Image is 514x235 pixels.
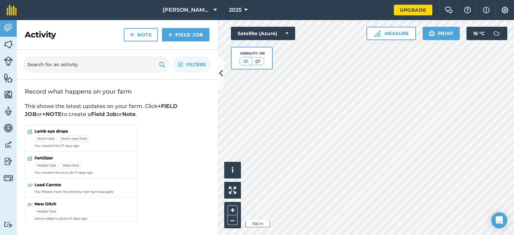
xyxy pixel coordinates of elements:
img: svg+xml;base64,PHN2ZyB4bWxucz0iaHR0cDovL3d3dy53My5vcmcvMjAwMC9zdmciIHdpZHRoPSIxOSIgaGVpZ2h0PSIyNC... [429,29,435,37]
div: Open Intercom Messenger [491,212,507,228]
div: Visibility: On [239,51,265,56]
a: Note [124,28,158,41]
img: svg+xml;base64,PD94bWwgdmVyc2lvbj0iMS4wIiBlbmNvZGluZz0idXRmLTgiPz4KPCEtLSBHZW5lcmF0b3I6IEFkb2JlIE... [4,156,13,166]
img: svg+xml;base64,PD94bWwgdmVyc2lvbj0iMS4wIiBlbmNvZGluZz0idXRmLTgiPz4KPCEtLSBHZW5lcmF0b3I6IEFkb2JlIE... [4,106,13,116]
span: Filters [186,61,206,68]
button: Satellite (Azure) [231,27,295,40]
img: svg+xml;base64,PD94bWwgdmVyc2lvbj0iMS4wIiBlbmNvZGluZz0idXRmLTgiPz4KPCEtLSBHZW5lcmF0b3I6IEFkb2JlIE... [4,23,13,33]
button: – [228,215,238,225]
img: svg+xml;base64,PHN2ZyB4bWxucz0iaHR0cDovL3d3dy53My5vcmcvMjAwMC9zdmciIHdpZHRoPSI1NiIgaGVpZ2h0PSI2MC... [4,90,13,100]
img: svg+xml;base64,PD94bWwgdmVyc2lvbj0iMS4wIiBlbmNvZGluZz0idXRmLTgiPz4KPCEtLSBHZW5lcmF0b3I6IEFkb2JlIE... [4,173,13,183]
h2: Activity [25,29,56,40]
img: svg+xml;base64,PHN2ZyB4bWxucz0iaHR0cDovL3d3dy53My5vcmcvMjAwMC9zdmciIHdpZHRoPSIxNCIgaGVpZ2h0PSIyNC... [130,31,135,39]
img: A question mark icon [463,7,472,13]
img: svg+xml;base64,PHN2ZyB4bWxucz0iaHR0cDovL3d3dy53My5vcmcvMjAwMC9zdmciIHdpZHRoPSIxOSIgaGVpZ2h0PSIyNC... [159,61,165,69]
h2: Record what happens on your farm [25,88,209,96]
img: Four arrows, one pointing top left, one top right, one bottom right and the last bottom left [229,187,236,194]
img: svg+xml;base64,PHN2ZyB4bWxucz0iaHR0cDovL3d3dy53My5vcmcvMjAwMC9zdmciIHdpZHRoPSI1NiIgaGVpZ2h0PSI2MC... [4,73,13,83]
button: Print [423,27,460,40]
img: svg+xml;base64,PHN2ZyB4bWxucz0iaHR0cDovL3d3dy53My5vcmcvMjAwMC9zdmciIHdpZHRoPSI1MCIgaGVpZ2h0PSI0MC... [242,58,250,65]
strong: +NOTE [42,111,62,117]
img: svg+xml;base64,PHN2ZyB4bWxucz0iaHR0cDovL3d3dy53My5vcmcvMjAwMC9zdmciIHdpZHRoPSIxNCIgaGVpZ2h0PSIyNC... [168,31,173,39]
button: 16 °C [466,27,507,40]
img: svg+xml;base64,PD94bWwgdmVyc2lvbj0iMS4wIiBlbmNvZGluZz0idXRmLTgiPz4KPCEtLSBHZW5lcmF0b3I6IEFkb2JlIE... [490,27,503,40]
a: Field Job [162,28,209,41]
a: Upgrade [394,5,432,15]
img: svg+xml;base64,PD94bWwgdmVyc2lvbj0iMS4wIiBlbmNvZGluZz0idXRmLTgiPz4KPCEtLSBHZW5lcmF0b3I6IEFkb2JlIE... [4,221,13,228]
span: 2025 [229,6,242,14]
button: + [228,205,238,215]
span: [PERSON_NAME] farm [163,6,211,14]
span: 16 ° C [473,27,485,40]
img: svg+xml;base64,PD94bWwgdmVyc2lvbj0iMS4wIiBlbmNvZGluZz0idXRmLTgiPz4KPCEtLSBHZW5lcmF0b3I6IEFkb2JlIE... [4,123,13,133]
img: Ruler icon [374,30,380,37]
button: Filters [173,56,211,73]
button: i [224,162,241,179]
img: fieldmargin Logo [7,5,17,15]
p: This shows the latest updates on your farm. Click or to create a or . [25,102,209,118]
img: svg+xml;base64,PHN2ZyB4bWxucz0iaHR0cDovL3d3dy53My5vcmcvMjAwMC9zdmciIHdpZHRoPSIxNyIgaGVpZ2h0PSIxNy... [483,6,490,14]
img: Two speech bubbles overlapping with the left bubble in the forefront [445,7,453,13]
input: Search for an activity [23,56,169,73]
img: A cog icon [501,7,509,13]
button: Measure [366,27,416,40]
strong: Note [122,111,136,117]
img: svg+xml;base64,PD94bWwgdmVyc2lvbj0iMS4wIiBlbmNvZGluZz0idXRmLTgiPz4KPCEtLSBHZW5lcmF0b3I6IEFkb2JlIE... [4,140,13,150]
span: i [232,166,234,174]
strong: Field Job [91,111,116,117]
img: svg+xml;base64,PHN2ZyB4bWxucz0iaHR0cDovL3d3dy53My5vcmcvMjAwMC9zdmciIHdpZHRoPSI1NiIgaGVpZ2h0PSI2MC... [4,39,13,49]
img: svg+xml;base64,PHN2ZyB4bWxucz0iaHR0cDovL3d3dy53My5vcmcvMjAwMC9zdmciIHdpZHRoPSI1MCIgaGVpZ2h0PSI0MC... [254,58,262,65]
img: svg+xml;base64,PD94bWwgdmVyc2lvbj0iMS4wIiBlbmNvZGluZz0idXRmLTgiPz4KPCEtLSBHZW5lcmF0b3I6IEFkb2JlIE... [4,56,13,66]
